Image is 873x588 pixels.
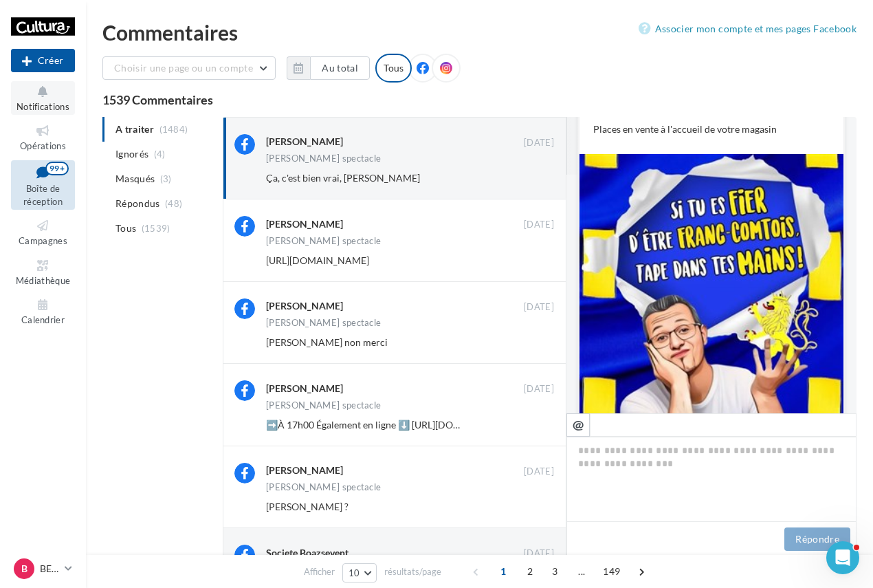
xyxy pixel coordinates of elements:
[21,562,27,576] span: B
[266,464,343,477] div: [PERSON_NAME]
[266,217,343,231] div: [PERSON_NAME]
[266,382,343,395] div: [PERSON_NAME]
[524,137,554,149] span: [DATE]
[375,54,412,83] div: Tous
[826,541,859,574] iframe: Intercom live chat
[40,562,59,576] p: BESANCON
[11,215,75,249] a: Campagnes
[16,101,69,112] span: Notifications
[597,560,626,582] span: 149
[573,418,584,431] i: @
[304,565,335,578] span: Afficher
[102,94,857,106] div: 1539 Commentaires
[165,198,182,209] span: (48)
[266,154,381,163] div: [PERSON_NAME] spectacle
[102,22,857,43] div: Commentaires
[154,149,166,160] span: (4)
[114,62,253,74] span: Choisir une page ou un compte
[639,21,857,37] a: Associer mon compte et mes pages Facebook
[23,183,63,207] span: Boîte de réception
[342,563,377,582] button: 10
[266,254,369,266] span: [URL][DOMAIN_NAME]
[784,527,850,551] button: Répondre
[266,501,349,512] span: [PERSON_NAME] ?
[266,299,343,313] div: [PERSON_NAME]
[524,301,554,314] span: [DATE]
[142,223,170,234] span: (1539)
[384,565,441,578] span: résultats/page
[266,336,388,348] span: [PERSON_NAME] non merci
[544,560,566,582] span: 3
[11,556,75,582] a: B BESANCON
[266,483,381,492] div: [PERSON_NAME] spectacle
[266,419,515,431] span: ➡️À 17h00 Également en ligne ⬇️ [URL][DOMAIN_NAME]
[566,413,590,437] button: @
[266,172,420,184] span: Ça, c'est bien vrai, [PERSON_NAME]
[11,255,75,289] a: Médiathèque
[266,401,381,410] div: [PERSON_NAME] spectacle
[266,135,343,149] div: [PERSON_NAME]
[524,383,554,395] span: [DATE]
[11,49,75,72] button: Créer
[11,294,75,328] a: Calendrier
[11,120,75,154] a: Opérations
[16,275,71,286] span: Médiathèque
[266,546,349,560] div: Societe Boazsevent
[115,172,155,186] span: Masqués
[287,56,370,80] button: Au total
[45,162,69,175] div: 99+
[266,237,381,246] div: [PERSON_NAME] spectacle
[310,56,370,80] button: Au total
[20,140,66,151] span: Opérations
[524,547,554,560] span: [DATE]
[524,219,554,231] span: [DATE]
[19,235,67,246] span: Campagnes
[492,560,514,582] span: 1
[102,56,276,80] button: Choisir une page ou un compte
[266,318,381,327] div: [PERSON_NAME] spectacle
[11,81,75,115] button: Notifications
[21,314,65,325] span: Calendrier
[349,567,360,578] span: 10
[11,49,75,72] div: Nouvelle campagne
[115,147,148,161] span: Ignorés
[519,560,541,582] span: 2
[115,221,136,235] span: Tous
[524,466,554,478] span: [DATE]
[115,197,160,210] span: Répondus
[571,560,593,582] span: ...
[160,173,172,184] span: (3)
[11,160,75,210] a: Boîte de réception99+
